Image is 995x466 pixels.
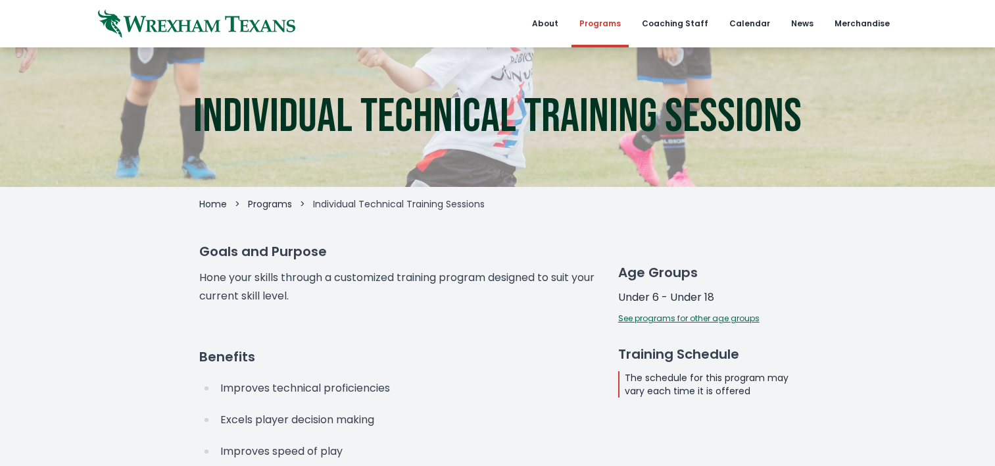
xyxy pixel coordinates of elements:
a: See programs for other age groups [618,313,760,324]
h1: Individual Technical Training Sessions [193,93,802,141]
li: > [235,197,240,211]
h3: Training Schedule [618,345,796,363]
h3: Age Groups [618,263,796,282]
h3: Goals and Purpose [199,242,597,261]
p: Hone your skills through a customized training program designed to suit your current skill level. [199,269,597,305]
span: Individual Technical Training Sessions [313,197,485,211]
p: Improves speed of play [220,442,597,461]
p: Excels player decision making [220,411,597,429]
li: > [300,197,305,211]
p: Under 6 - Under 18 [618,290,796,305]
a: Programs [248,197,292,211]
h3: Benefits [199,348,597,366]
div: The schedule for this program may vary each time it is offered [618,371,796,398]
p: Improves technical proficiencies [220,379,597,398]
a: Home [199,197,227,211]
